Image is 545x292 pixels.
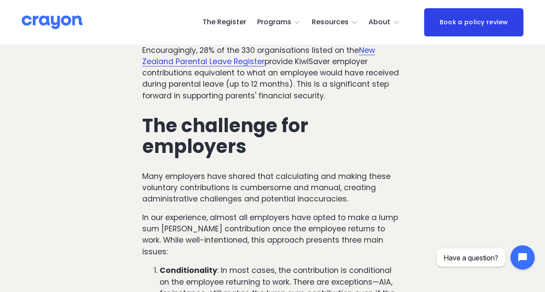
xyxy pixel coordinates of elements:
[424,8,523,37] a: Book a policy review
[311,16,348,29] span: Resources
[142,45,375,67] a: New Zealand Parental Leave Register
[142,212,403,257] p: In our experience, almost all employers have opted to make a lump sum [PERSON_NAME] contribution ...
[369,16,400,29] a: folder dropdown
[257,16,291,29] span: Programs
[369,16,390,29] span: About
[142,113,312,159] strong: The challenge for employers
[22,15,82,30] img: Crayon
[142,45,403,101] p: Encouragingly, 28% of the 330 organisations listed on the provide KiwiSaver employer contribution...
[202,16,246,29] a: The Register
[311,16,358,29] a: folder dropdown
[142,171,403,205] p: Many employers have shared that calculating and making these voluntary contributions is cumbersom...
[160,265,217,276] strong: Conditionality
[257,16,301,29] a: folder dropdown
